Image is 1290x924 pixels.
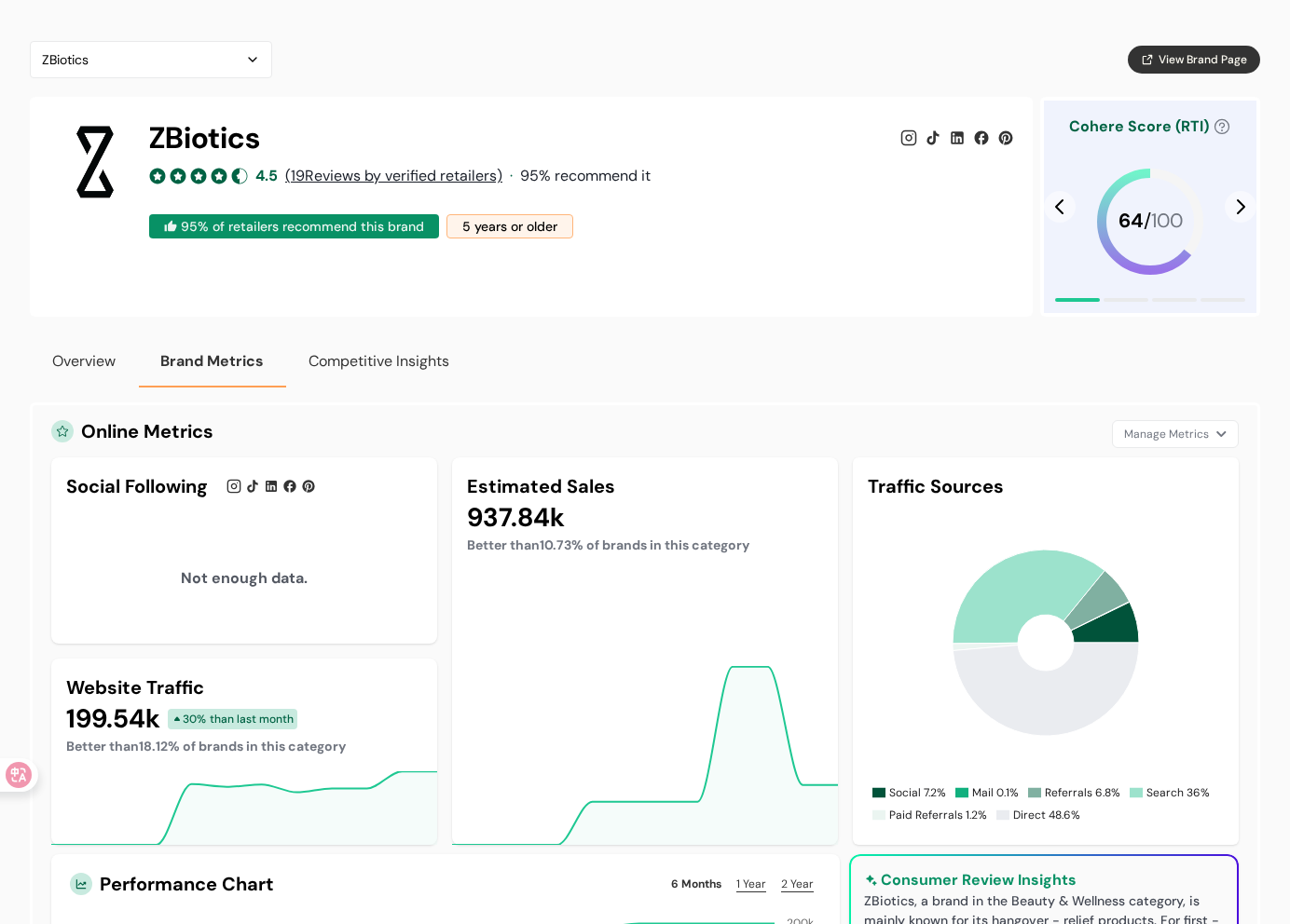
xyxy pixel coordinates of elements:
[1151,207,1183,237] span: 100
[66,500,422,657] div: Not enough data.
[1013,808,1080,822] span: Direct 48.6%
[972,785,1019,800] span: Mail 0.1%
[1112,420,1239,448] button: Manage Metrics
[1225,191,1256,223] button: Next Slide
[42,48,241,71] div: ZBiotics
[889,808,987,822] span: Paid Referrals 1.2%
[1159,51,1247,68] span: View Brand Page
[30,335,138,387] button: Overview
[66,673,204,701] div: Website Traffic
[889,785,946,800] span: Social 7.2%
[664,873,729,895] a: 6 Months
[462,217,557,237] div: 5 years or older
[1146,785,1210,800] span: Search 36%
[729,873,774,895] a: 1 Year
[138,335,286,387] button: Brand Metrics
[467,536,823,555] div: Better than 10.73 % of brands in this category
[181,217,424,237] span: 95 % of retailers recommend this brand
[66,737,422,756] div: Better than 18.12 % of brands in this category
[1124,423,1209,445] span: Manage Metrics
[285,165,502,187] div: ( 19 Reviews by verified retailers)
[1128,46,1260,74] button: View Brand Page
[66,472,208,500] div: Social Following
[1045,785,1120,800] span: Referrals 6.8%
[1044,101,1256,313] div: Carousel
[1144,207,1151,237] span: /
[70,873,656,895] div: Performance Chart
[255,165,278,187] div: 4.5
[210,711,294,727] span: than last month
[51,420,1105,448] div: Online Metrics
[881,869,1077,891] div: Consumer Review Insights
[1044,191,1076,223] button: Previous Slide
[286,335,472,387] button: Competitive Insights
[467,498,565,537] div: 937.84k
[149,115,260,160] span: ZBiotics
[1069,101,1231,153] div: Cohere Score (RTI)
[510,165,513,187] div: ·
[183,711,206,727] div: 30 %
[66,700,160,739] div: 199.54k
[1044,101,1256,313] div: Slide 1
[868,472,1224,500] div: Traffic Sources
[520,165,651,187] div: 95 % recommend it
[467,472,615,500] div: Estimated Sales
[774,873,821,895] a: 2 Year
[1118,207,1144,237] span: 64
